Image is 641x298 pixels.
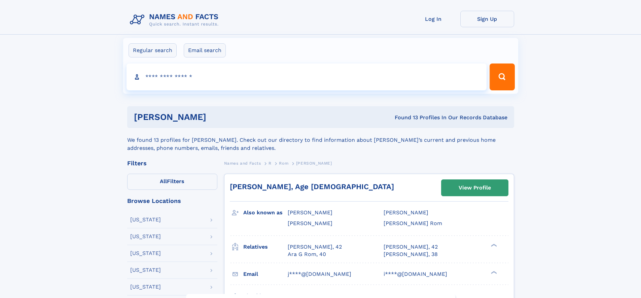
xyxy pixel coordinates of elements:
span: [PERSON_NAME] [384,209,428,216]
a: View Profile [441,180,508,196]
img: Logo Names and Facts [127,11,224,29]
div: [US_STATE] [130,217,161,222]
div: [US_STATE] [130,284,161,290]
div: Browse Locations [127,198,217,204]
div: ❯ [489,270,497,274]
a: [PERSON_NAME], 42 [288,243,342,251]
a: [PERSON_NAME], Age [DEMOGRAPHIC_DATA] [230,182,394,191]
a: Ara G Rom, 40 [288,251,326,258]
span: [PERSON_NAME] [288,220,332,226]
a: Rom [279,159,288,167]
span: Rom [279,161,288,166]
a: Log In [406,11,460,27]
div: We found 13 profiles for [PERSON_NAME]. Check out our directory to find information about [PERSON... [127,128,514,152]
input: search input [127,63,487,90]
a: Names and Facts [224,159,261,167]
a: [PERSON_NAME], 42 [384,243,438,251]
label: Filters [127,174,217,190]
h3: Relatives [243,241,288,253]
label: Regular search [129,43,177,57]
div: [US_STATE] [130,267,161,273]
span: [PERSON_NAME] [288,209,332,216]
div: [US_STATE] [130,234,161,239]
div: View Profile [459,180,491,196]
div: Found 13 Profiles In Our Records Database [300,114,507,121]
span: [PERSON_NAME] Rom [384,220,442,226]
a: [PERSON_NAME], 38 [384,251,438,258]
a: Sign Up [460,11,514,27]
div: ❯ [489,243,497,247]
a: R [269,159,272,167]
label: Email search [184,43,226,57]
h3: Also known as [243,207,288,218]
div: [US_STATE] [130,251,161,256]
span: [PERSON_NAME] [296,161,332,166]
h3: Email [243,268,288,280]
h1: [PERSON_NAME] [134,113,300,121]
button: Search Button [490,63,514,90]
span: All [160,178,167,184]
div: Filters [127,160,217,166]
span: R [269,161,272,166]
